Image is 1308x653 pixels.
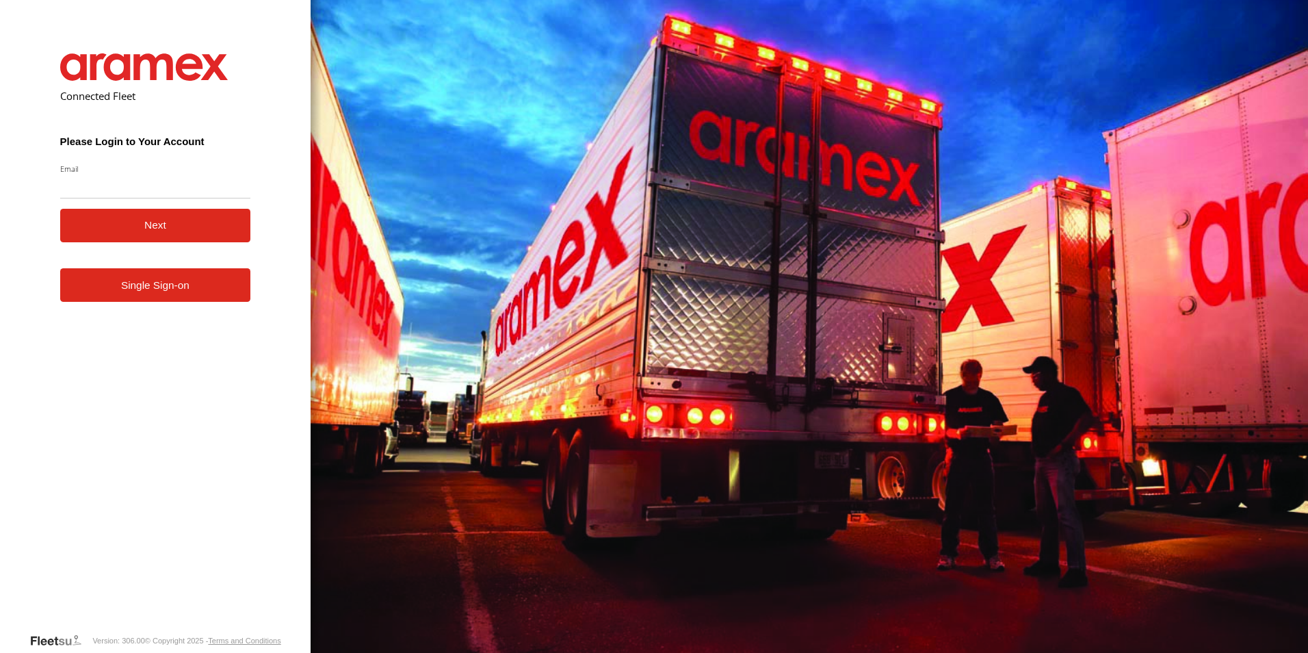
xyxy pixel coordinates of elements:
[60,89,251,103] h2: Connected Fleet
[208,637,280,645] a: Terms and Conditions
[60,209,251,242] button: Next
[29,634,92,648] a: Visit our Website
[60,53,228,81] img: Aramex
[60,268,251,302] a: Single Sign-on
[92,637,144,645] div: Version: 306.00
[60,136,251,147] h3: Please Login to Your Account
[145,637,281,645] div: © Copyright 2025 -
[60,164,251,174] label: Email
